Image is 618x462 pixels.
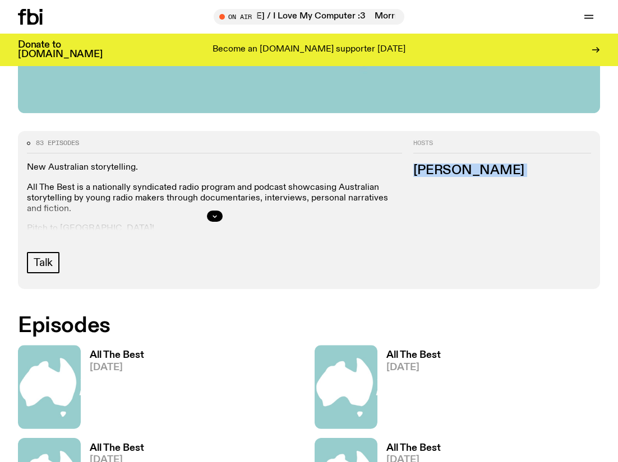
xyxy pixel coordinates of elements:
[386,351,441,360] h3: All The Best
[18,316,402,336] h2: Episodes
[377,351,441,428] a: All The Best[DATE]
[18,40,103,59] h3: Donate to [DOMAIN_NAME]
[90,351,144,360] h3: All The Best
[27,252,59,273] a: Talk
[386,363,441,372] span: [DATE]
[213,45,405,55] p: Become an [DOMAIN_NAME] supporter [DATE]
[226,12,399,21] span: Tune in live
[413,165,591,177] h3: [PERSON_NAME]
[27,162,402,173] p: New Australian storytelling.
[27,183,402,215] p: All The Best is a nationally syndicated radio program and podcast showcasing Australian storytell...
[413,140,591,153] h2: Hosts
[386,444,441,453] h3: All The Best
[90,444,144,453] h3: All The Best
[81,351,144,428] a: All The Best[DATE]
[36,140,79,146] span: 83 episodes
[214,9,404,25] button: On AirMornings with [PERSON_NAME] / I Love My Computer :3Mornings with [PERSON_NAME] / I Love My ...
[90,363,144,372] span: [DATE]
[34,256,53,269] span: Talk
